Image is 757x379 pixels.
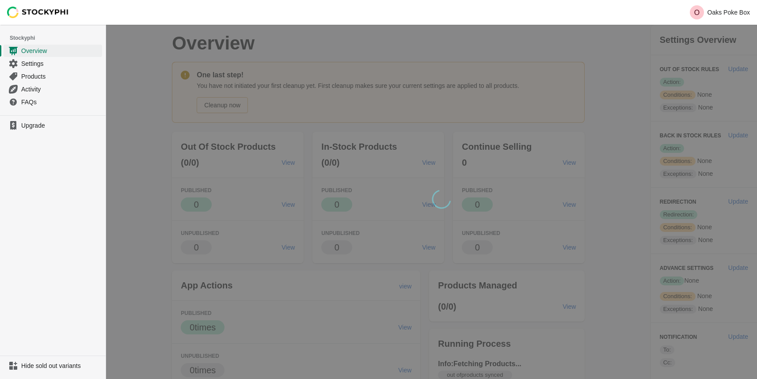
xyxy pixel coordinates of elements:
span: Hide sold out variants [21,361,100,370]
a: Overview [4,44,102,57]
text: O [694,9,699,16]
a: Products [4,70,102,83]
span: Products [21,72,100,81]
img: Stockyphi [7,7,69,18]
a: Hide sold out variants [4,360,102,372]
span: Overview [21,46,100,55]
a: Activity [4,83,102,95]
p: Oaks Poke Box [708,9,750,16]
span: Stockyphi [10,34,106,42]
span: Activity [21,85,100,94]
a: Settings [4,57,102,70]
span: FAQs [21,98,100,106]
a: FAQs [4,95,102,108]
span: Avatar with initials O [690,5,704,19]
button: Avatar with initials OOaks Poke Box [686,4,754,21]
span: Settings [21,59,100,68]
a: Upgrade [4,119,102,132]
span: Upgrade [21,121,100,130]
